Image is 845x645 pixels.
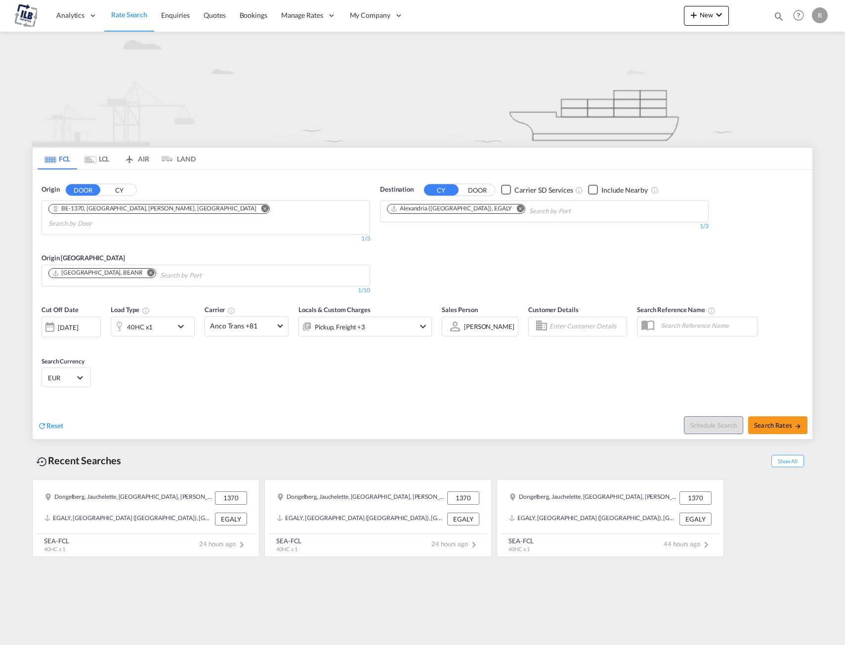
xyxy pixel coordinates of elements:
span: Origin [GEOGRAPHIC_DATA] [42,254,125,262]
div: Pickup Freight Origin Destination Factory Stuffingicon-chevron-down [298,317,432,336]
button: DOOR [460,184,495,196]
span: Customer Details [528,306,578,314]
md-datepicker: Select [42,336,49,349]
md-tab-item: AIR [117,148,156,169]
div: Press delete to remove this chip. [52,204,258,213]
button: CY [424,184,459,196]
span: Carrier [205,306,235,314]
md-icon: icon-refresh [38,421,46,430]
input: Search Reference Name [656,318,758,333]
div: 1370 [679,491,712,504]
span: Destination [380,185,414,195]
md-icon: icon-chevron-down [417,321,429,332]
div: SEA-FCL [508,536,534,545]
div: [DATE] [58,323,78,332]
span: Analytics [56,10,84,20]
span: Search Rates [754,421,802,429]
span: Locals & Custom Charges [298,306,371,314]
div: [DATE] [42,317,101,337]
div: EGALY, Alexandria (El Iskandariya), Egypt, Northern Africa, Africa [509,513,677,525]
span: Enquiries [161,11,190,19]
div: Carrier SD Services [514,185,573,195]
md-icon: icon-chevron-right [236,539,248,551]
div: Press delete to remove this chip. [52,269,145,277]
button: Remove [141,269,156,279]
md-checkbox: Checkbox No Ink [501,185,573,195]
md-chips-wrap: Chips container. Use arrow keys to select chips. [47,265,258,283]
div: SEA-FCL [44,536,69,545]
md-icon: icon-plus 400-fg [688,9,700,21]
span: Cut Off Date [42,306,79,314]
span: Manage Rates [281,10,323,20]
md-icon: Your search will be saved by the below given name [708,307,716,315]
span: 40HC x 1 [44,546,65,552]
input: Search by Port [529,203,623,219]
md-icon: icon-chevron-down [713,9,725,21]
div: Dongelberg, Jauchelette, Jodoigne, Jodoigne-Souveraine, Lathuy, Mélin, Piétrain, Saint-Jean-Geest... [277,491,445,504]
md-icon: Unchecked: Ignores neighbouring ports when fetching rates.Checked : Includes neighbouring ports w... [651,186,659,194]
div: Include Nearby [601,185,648,195]
md-tab-item: LAND [156,148,196,169]
span: Help [790,7,807,24]
span: Reset [46,421,63,430]
div: 1/3 [380,222,709,231]
span: My Company [350,10,390,20]
span: 40HC x 1 [508,546,530,552]
span: 40HC x 1 [276,546,297,552]
md-icon: Unchecked: Search for CY (Container Yard) services for all selected carriers.Checked : Search for... [575,186,583,194]
md-pagination-wrapper: Use the left and right arrow keys to navigate between tabs [38,148,196,169]
md-icon: icon-airplane [124,153,135,161]
div: [PERSON_NAME] [464,322,514,330]
div: Press delete to remove this chip. [390,204,514,213]
div: R [812,7,828,23]
button: DOOR [66,184,100,196]
span: Search Currency [42,358,84,365]
recent-search-card: Dongelberg, Jauchelette, [GEOGRAPHIC_DATA], [PERSON_NAME], [GEOGRAPHIC_DATA], [GEOGRAPHIC_DATA], ... [32,479,259,557]
span: Origin [42,185,59,195]
div: Antwerp, BEANR [52,269,143,277]
span: New [688,11,725,19]
span: Bookings [240,11,267,19]
div: Alexandria (El Iskandariya), EGALY [390,204,512,213]
div: 1/3 [42,235,370,243]
img: new-FCL.png [32,32,813,146]
md-icon: icon-arrow-right [795,423,802,430]
md-tab-item: FCL [38,148,77,169]
input: Search by Door [48,216,142,232]
md-checkbox: Checkbox No Ink [588,185,648,195]
div: Recent Searches [32,449,125,472]
md-icon: icon-chevron-down [175,321,192,332]
div: 1/10 [358,286,370,295]
md-tab-item: LCL [77,148,117,169]
div: BE-1370, Jodoigne, Jodoigne-Souveraine, Région Wallonne [52,204,256,213]
button: Note: By default Schedule search will only considerorigin ports, destination ports and cut off da... [684,416,743,434]
md-icon: icon-magnify [773,11,784,22]
input: Search by Port [160,268,254,283]
div: EGALY [679,513,712,525]
recent-search-card: Dongelberg, Jauchelette, [GEOGRAPHIC_DATA], [PERSON_NAME], [GEOGRAPHIC_DATA], [GEOGRAPHIC_DATA], ... [264,479,492,557]
div: EGALY [447,513,479,525]
span: 24 hours ago [199,540,248,548]
div: 1370 [447,491,479,504]
md-chips-wrap: Chips container. Use arrow keys to select chips. [47,201,365,232]
input: Enter Customer Details [549,319,624,334]
span: Search Reference Name [637,306,716,314]
md-select: Select Currency: € EUREuro [47,370,85,385]
md-icon: icon-chevron-right [468,539,480,551]
button: CY [102,184,136,196]
span: Quotes [204,11,225,19]
md-icon: The selected Trucker/Carrierwill be displayed in the rate results If the rates are from another f... [227,307,235,315]
div: 40HC x1icon-chevron-down [111,317,195,336]
md-select: Sales Person: Raphael Carlier [463,319,515,333]
span: 44 hours ago [664,540,712,548]
div: EGALY, Alexandria (El Iskandariya), Egypt, Northern Africa, Africa [277,513,445,525]
span: EUR [48,373,76,382]
div: 40HC x1 [127,320,153,334]
md-icon: icon-chevron-right [700,539,712,551]
span: Show All [771,455,804,467]
div: EGALY [215,513,247,525]
div: icon-refreshReset [38,421,63,432]
button: Remove [510,204,525,214]
div: icon-magnify [773,11,784,26]
span: Rate Search [111,10,147,19]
